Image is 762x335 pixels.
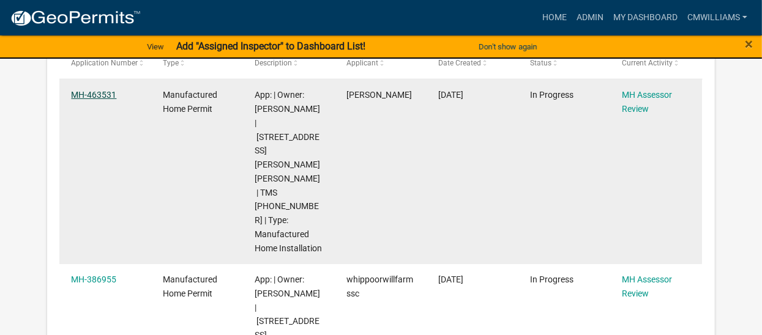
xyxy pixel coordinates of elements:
[518,49,610,78] datatable-header-cell: Status
[346,274,413,298] span: whippoorwillfarmssc
[572,6,608,29] a: Admin
[622,274,672,298] a: MH Assessor Review
[71,59,138,67] span: Application Number
[255,59,292,67] span: Description
[474,37,542,57] button: Don't show again
[176,40,365,52] strong: Add "Assigned Inspector" to Dashboard List!
[163,274,217,298] span: Manufactured Home Permit
[243,49,335,78] datatable-header-cell: Description
[346,90,412,100] span: Chelsea Aschbrenner
[622,90,672,114] a: MH Assessor Review
[71,274,116,284] a: MH-386955
[608,6,682,29] a: My Dashboard
[622,59,673,67] span: Current Activity
[745,37,753,51] button: Close
[59,49,151,78] datatable-header-cell: Application Number
[335,49,427,78] datatable-header-cell: Applicant
[530,90,573,100] span: In Progress
[151,49,243,78] datatable-header-cell: Type
[71,90,116,100] a: MH-463531
[438,274,463,284] span: 03/10/2025
[142,37,169,57] a: View
[163,59,179,67] span: Type
[530,274,573,284] span: In Progress
[610,49,702,78] datatable-header-cell: Current Activity
[745,35,753,53] span: ×
[427,49,518,78] datatable-header-cell: Date Created
[438,90,463,100] span: 08/13/2025
[530,59,551,67] span: Status
[438,59,481,67] span: Date Created
[537,6,572,29] a: Home
[255,90,322,252] span: App: | Owner: DURAN SCARLET | 241 Dunham Williams Road | TMS 040-00-02-141 | Type: Manufactured H...
[163,90,217,114] span: Manufactured Home Permit
[346,59,378,67] span: Applicant
[682,6,752,29] a: cmwilliams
